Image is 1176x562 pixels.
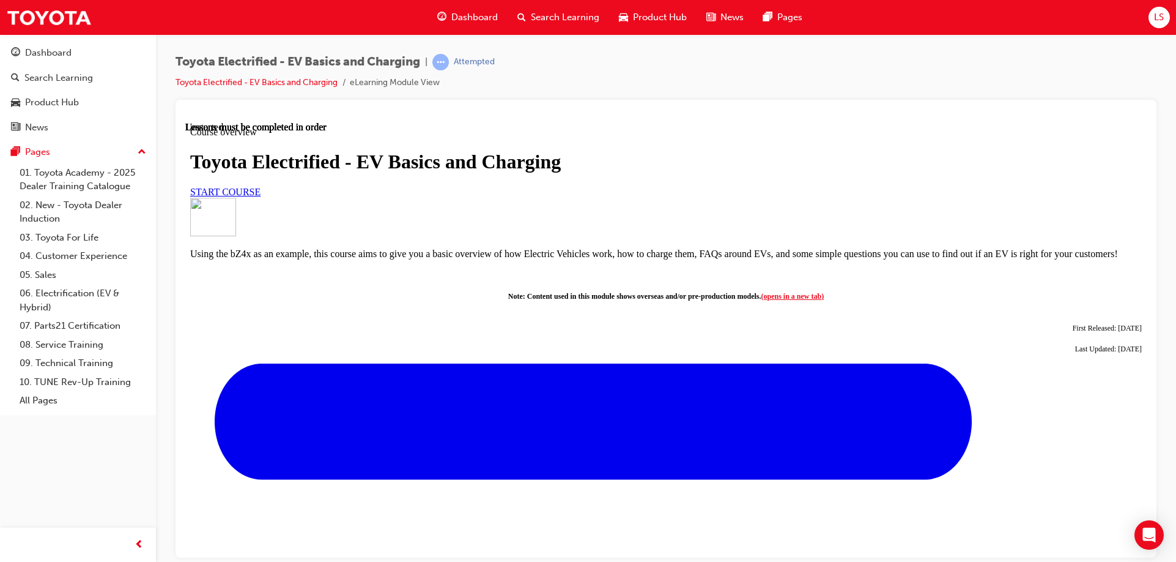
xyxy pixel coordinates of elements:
a: News [5,116,151,139]
span: pages-icon [11,147,20,158]
div: Open Intercom Messenger [1134,520,1164,550]
span: Dashboard [451,10,498,24]
span: up-icon [138,144,146,160]
span: | [425,55,427,69]
span: search-icon [11,73,20,84]
li: eLearning Module View [350,76,440,90]
a: 05. Sales [15,266,151,285]
a: Search Learning [5,67,151,89]
a: All Pages [15,391,151,410]
span: Note: Content used in this module shows overseas and/or pre-production models. [323,170,638,179]
a: 10. TUNE Rev-Up Training [15,373,151,392]
div: Attempted [454,56,495,68]
img: Trak [6,4,92,31]
a: 02. New - Toyota Dealer Induction [15,196,151,228]
span: news-icon [11,122,20,133]
span: learningRecordVerb_ATTEMPT-icon [432,54,449,70]
span: news-icon [706,10,716,25]
span: guage-icon [437,10,446,25]
span: Pages [777,10,802,24]
span: search-icon [517,10,526,25]
button: DashboardSearch LearningProduct HubNews [5,39,151,141]
div: Dashboard [25,46,72,60]
a: 07. Parts21 Certification [15,317,151,335]
button: Pages [5,141,151,163]
span: Search Learning [531,10,599,24]
p: Using the bZ4x as an example, this course aims to give you a basic overview of how Electric Vehic... [5,127,956,138]
a: Product Hub [5,91,151,114]
a: Toyota Electrified - EV Basics and Charging [176,77,338,88]
span: News [720,10,744,24]
div: Pages [25,145,50,159]
a: search-iconSearch Learning [508,5,609,30]
a: (opens in a new tab) [576,170,639,179]
div: Product Hub [25,96,79,110]
span: First Released: [DATE] [887,202,956,211]
span: prev-icon [135,538,144,553]
span: pages-icon [763,10,772,25]
span: Last Updated: [DATE] [890,223,956,231]
div: News [25,121,48,135]
span: Toyota Electrified - EV Basics and Charging [176,55,420,69]
a: pages-iconPages [753,5,812,30]
a: 01. Toyota Academy - 2025 Dealer Training Catalogue [15,163,151,196]
a: 09. Technical Training [15,354,151,373]
h1: Toyota Electrified - EV Basics and Charging [5,29,956,51]
a: news-iconNews [697,5,753,30]
a: 06. Electrification (EV & Hybrid) [15,284,151,317]
a: 04. Customer Experience [15,247,151,266]
div: Search Learning [24,71,93,85]
a: Dashboard [5,42,151,64]
span: guage-icon [11,48,20,59]
a: 03. Toyota For Life [15,228,151,247]
span: car-icon [619,10,628,25]
a: START COURSE [5,65,75,75]
a: car-iconProduct Hub [609,5,697,30]
span: car-icon [11,97,20,108]
a: 08. Service Training [15,335,151,354]
span: Product Hub [633,10,687,24]
a: guage-iconDashboard [427,5,508,30]
span: LS [1154,10,1164,24]
button: LS [1148,7,1170,28]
